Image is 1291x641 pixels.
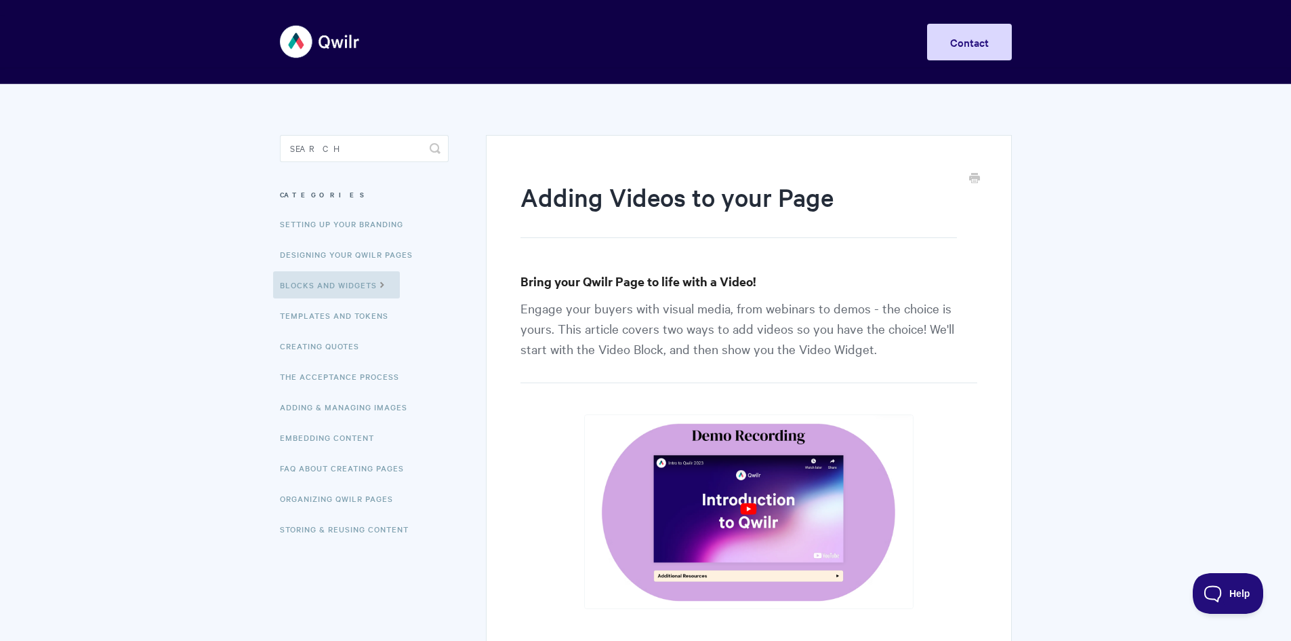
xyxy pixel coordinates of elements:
iframe: Toggle Customer Support [1193,573,1264,614]
a: The Acceptance Process [280,363,409,390]
a: Blocks and Widgets [273,271,400,298]
a: Templates and Tokens [280,302,398,329]
h1: Adding Videos to your Page [520,180,956,238]
a: Organizing Qwilr Pages [280,485,403,512]
a: Storing & Reusing Content [280,516,419,543]
h3: Categories [280,182,449,207]
a: Designing Your Qwilr Pages [280,241,423,268]
a: Contact [927,24,1012,60]
a: Embedding Content [280,424,384,451]
a: FAQ About Creating Pages [280,454,414,482]
input: Search [280,135,449,162]
p: Engage your buyers with visual media, from webinars to demos - the choice is yours. This article ... [520,298,977,383]
img: file-tgRr2cBvUm.png [584,414,914,609]
a: Adding & Managing Images [280,393,417,421]
h3: Bring your Qwilr Page to life with a Video! [520,272,977,291]
a: Setting up your Branding [280,210,413,237]
a: Print this Article [969,172,980,187]
a: Creating Quotes [280,332,369,360]
img: Qwilr Help Center [280,16,361,67]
